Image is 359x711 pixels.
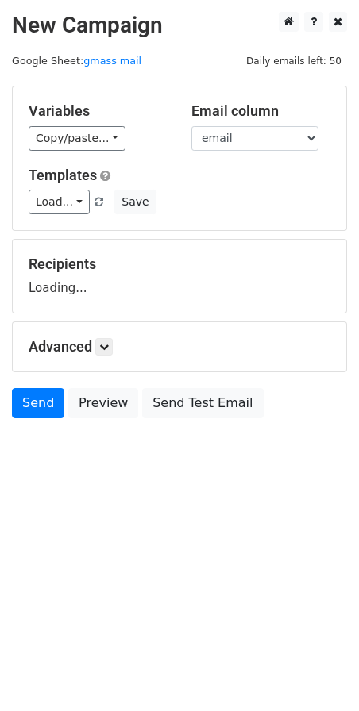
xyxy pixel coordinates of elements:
h5: Email column [191,102,330,120]
a: Templates [29,167,97,183]
h5: Recipients [29,256,330,273]
div: Loading... [29,256,330,297]
a: Send [12,388,64,418]
small: Google Sheet: [12,55,141,67]
a: Load... [29,190,90,214]
span: Daily emails left: 50 [241,52,347,70]
a: Copy/paste... [29,126,125,151]
a: Preview [68,388,138,418]
a: gmass mail [83,55,141,67]
h5: Variables [29,102,168,120]
a: Daily emails left: 50 [241,55,347,67]
a: Send Test Email [142,388,263,418]
h2: New Campaign [12,12,347,39]
button: Save [114,190,156,214]
h5: Advanced [29,338,330,355]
